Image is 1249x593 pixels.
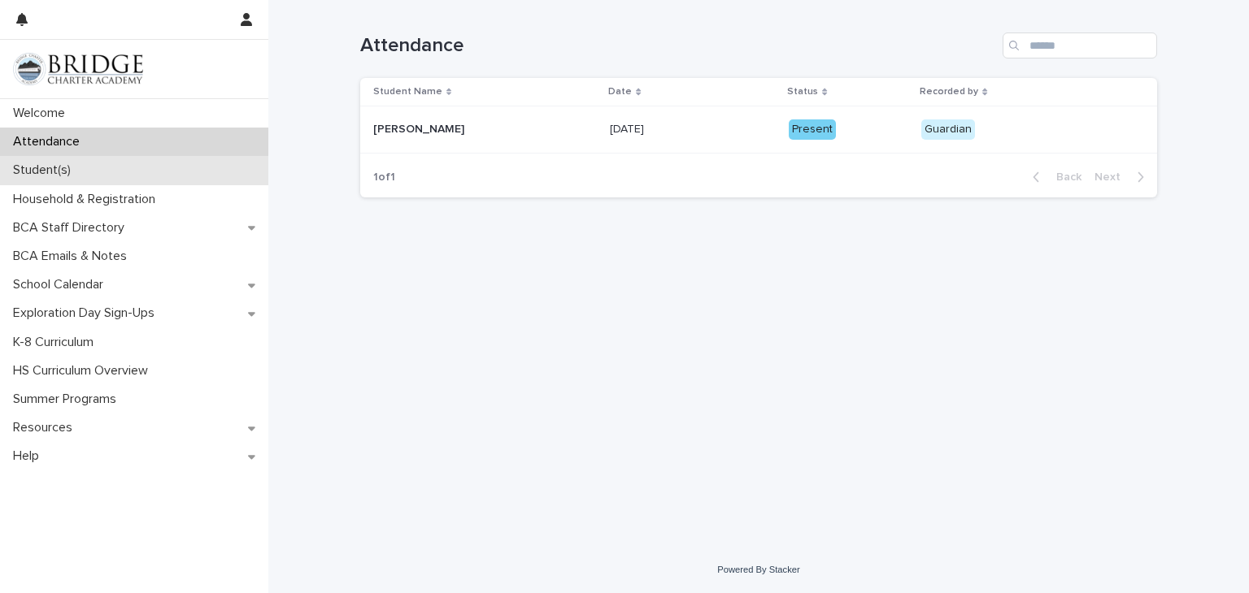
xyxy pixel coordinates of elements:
input: Search [1003,32,1157,58]
p: Student Name [373,83,442,101]
h1: Attendance [360,34,996,58]
span: Back [1047,171,1081,183]
p: Welcome [7,106,78,121]
div: Present [789,119,836,140]
p: Attendance [7,134,93,149]
img: V1C1m3IdTEidaUdm9Hs0 [13,53,143,85]
div: Guardian [921,119,975,140]
p: [PERSON_NAME] [373,119,468,136]
p: [DATE] [610,119,647,136]
p: 1 of 1 [360,158,408,197]
p: School Calendar [7,277,116,292]
a: Powered By Stacker [717,565,799,574]
p: Summer Programs [7,392,129,407]
p: Resources [7,420,85,435]
p: Household & Registration [7,192,168,207]
button: Next [1088,170,1157,184]
p: BCA Staff Directory [7,220,137,236]
p: K-8 Curriculum [7,335,107,350]
p: Date [608,83,632,101]
p: Status [787,83,818,101]
tr: [PERSON_NAME][PERSON_NAME] [DATE][DATE] PresentGuardian [360,106,1157,154]
p: Help [7,448,52,464]
p: Student(s) [7,162,84,178]
p: BCA Emails & Notes [7,249,140,264]
span: Next [1095,171,1130,183]
p: Recorded by [920,83,978,101]
p: HS Curriculum Overview [7,363,161,379]
button: Back [1020,170,1088,184]
p: Exploration Day Sign-Ups [7,305,168,321]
